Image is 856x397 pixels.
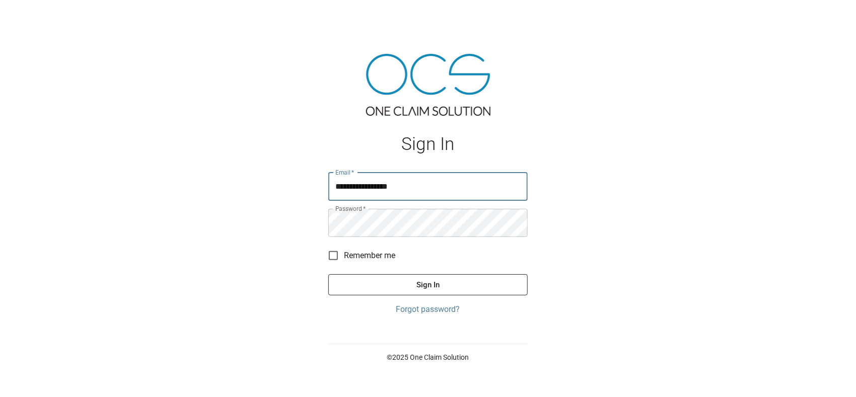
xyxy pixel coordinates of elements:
[12,6,52,26] img: ocs-logo-white-transparent.png
[328,352,528,362] p: © 2025 One Claim Solution
[328,134,528,154] h1: Sign In
[366,54,490,116] img: ocs-logo-tra.png
[335,204,366,213] label: Password
[328,303,528,315] a: Forgot password?
[335,168,354,177] label: Email
[328,274,528,295] button: Sign In
[344,250,395,262] span: Remember me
